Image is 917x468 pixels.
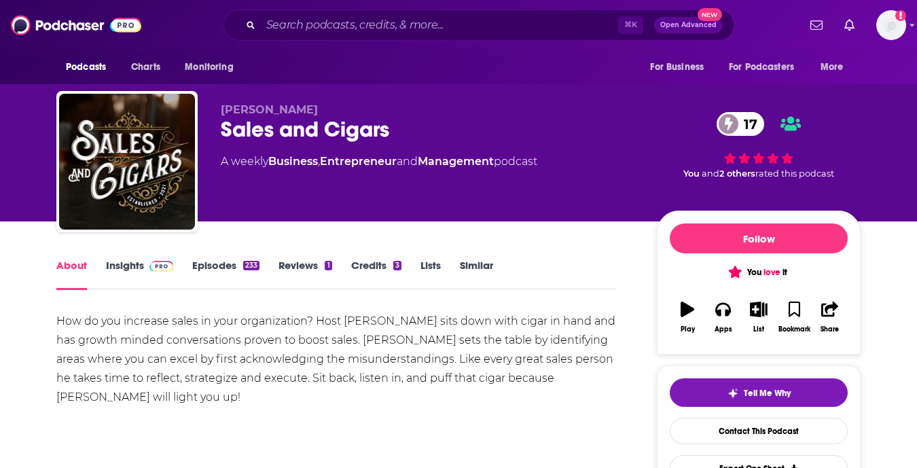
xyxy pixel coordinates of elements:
button: Share [812,293,848,342]
span: You [683,168,700,179]
button: open menu [811,54,861,80]
span: and [397,155,418,168]
a: Show notifications dropdown [805,14,828,37]
button: Apps [705,293,740,342]
button: Play [670,293,705,342]
a: Reviews1 [278,259,331,290]
span: and [702,168,719,179]
div: 3 [393,261,401,270]
div: Search podcasts, credits, & more... [223,10,734,41]
a: Credits3 [351,259,401,290]
a: Show notifications dropdown [839,14,860,37]
img: Podchaser Pro [149,261,173,272]
div: 1 [325,261,331,270]
a: Similar [460,259,493,290]
div: 17You and2 othersrated this podcast [657,103,861,187]
span: Logged in as anaresonate [876,10,906,40]
div: Share [821,325,839,334]
span: Tell Me Why [744,388,791,399]
a: Management [418,155,494,168]
div: Bookmark [778,325,810,334]
svg: Add a profile image [895,10,906,21]
span: New [698,8,722,21]
span: Monitoring [185,58,233,77]
span: More [821,58,844,77]
button: Bookmark [776,293,812,342]
a: InsightsPodchaser Pro [106,259,173,290]
img: Sales and Cigars [59,94,195,230]
input: Search podcasts, credits, & more... [261,14,618,36]
button: Show profile menu [876,10,906,40]
button: List [741,293,776,342]
a: Charts [122,54,168,80]
img: Podchaser - Follow, Share and Rate Podcasts [11,12,141,38]
span: You it [730,267,787,278]
button: open menu [720,54,814,80]
button: open menu [175,54,251,80]
span: ⌘ K [618,16,643,34]
button: Open AdvancedNew [654,17,723,33]
span: For Business [650,58,704,77]
div: Play [681,325,695,334]
div: List [753,325,764,334]
img: tell me why sparkle [727,388,738,399]
button: open menu [56,54,124,80]
span: [PERSON_NAME] [221,103,318,116]
a: Lists [420,259,441,290]
a: Contact This Podcast [670,418,848,444]
span: For Podcasters [729,58,794,77]
a: About [56,259,87,290]
a: 17 [717,112,764,136]
span: Charts [131,58,160,77]
a: Episodes233 [192,259,259,290]
span: Open Advanced [660,22,717,29]
button: You love it [670,259,848,285]
button: Follow [670,223,848,253]
span: 2 others [719,168,755,179]
span: Podcasts [66,58,106,77]
div: A weekly podcast [221,154,537,170]
div: 233 [243,261,259,270]
div: How do you increase sales in your organization? Host [PERSON_NAME] sits down with cigar in hand a... [56,312,617,407]
button: open menu [641,54,721,80]
span: love [763,267,780,278]
div: Apps [715,325,732,334]
span: , [318,155,320,168]
a: Entrepreneur [320,155,397,168]
button: tell me why sparkleTell Me Why [670,378,848,407]
img: User Profile [876,10,906,40]
span: rated this podcast [755,168,834,179]
a: Business [268,155,318,168]
span: 17 [730,112,764,136]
